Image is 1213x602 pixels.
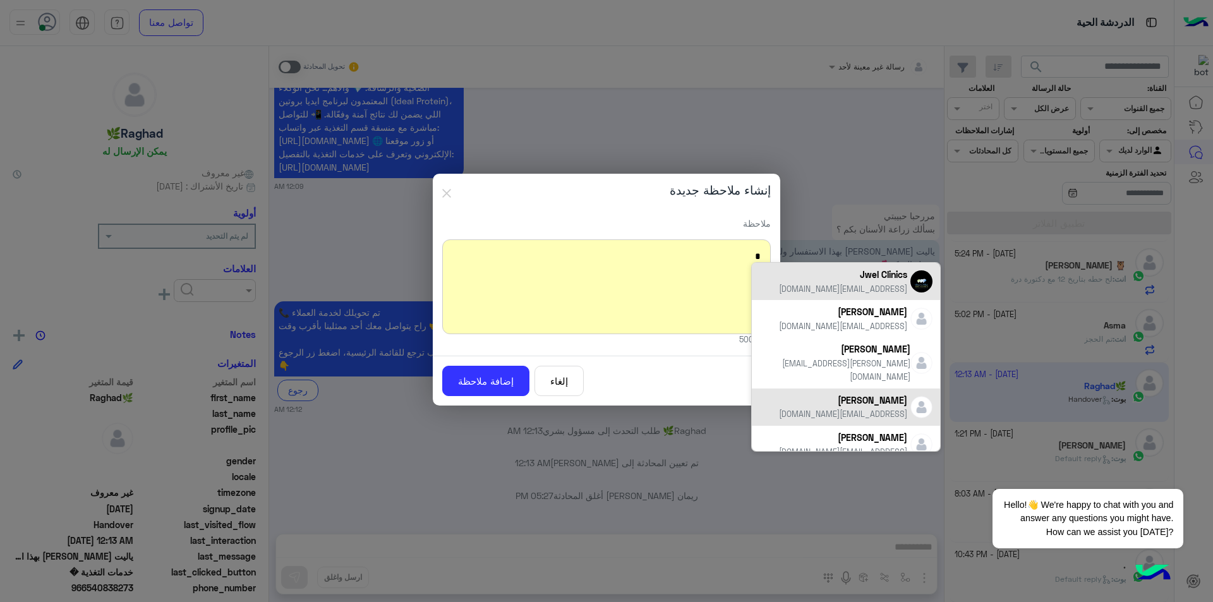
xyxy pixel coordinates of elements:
[782,359,910,382] small: [PERSON_NAME][EMAIL_ADDRESS][DOMAIN_NAME]
[910,433,932,455] img: ريمان احمد العيسى
[779,447,907,457] small: [EMAIL_ADDRESS][DOMAIN_NAME]
[910,270,932,292] img: Jwel
[779,409,907,419] small: [EMAIL_ADDRESS][DOMAIN_NAME]
[762,394,907,407] p: [PERSON_NAME]
[910,396,932,418] img: Taymaa Alkassem
[1131,551,1175,596] img: hulul-logo.png
[762,431,907,444] p: [PERSON_NAME]
[762,305,907,318] p: [PERSON_NAME]
[739,334,771,346] small: 1 / 5000
[993,489,1183,548] span: Hello!👋 We're happy to chat with you and answer any questions you might have. How can we assist y...
[534,366,584,397] button: إلغاء
[442,217,771,230] p: ملاحظة
[670,183,771,198] h5: إنشاء ملاحظة جديدة
[779,284,907,294] small: [EMAIL_ADDRESS][DOMAIN_NAME]
[765,342,910,356] p: [PERSON_NAME]
[910,352,932,374] img: mohamed bashary
[910,308,932,330] img: Heba Elmahdy
[779,322,907,331] small: [EMAIL_ADDRESS][DOMAIN_NAME]
[442,366,529,397] button: إضافة ملاحظة
[442,189,451,198] img: close
[762,268,907,281] p: Jwel Clinics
